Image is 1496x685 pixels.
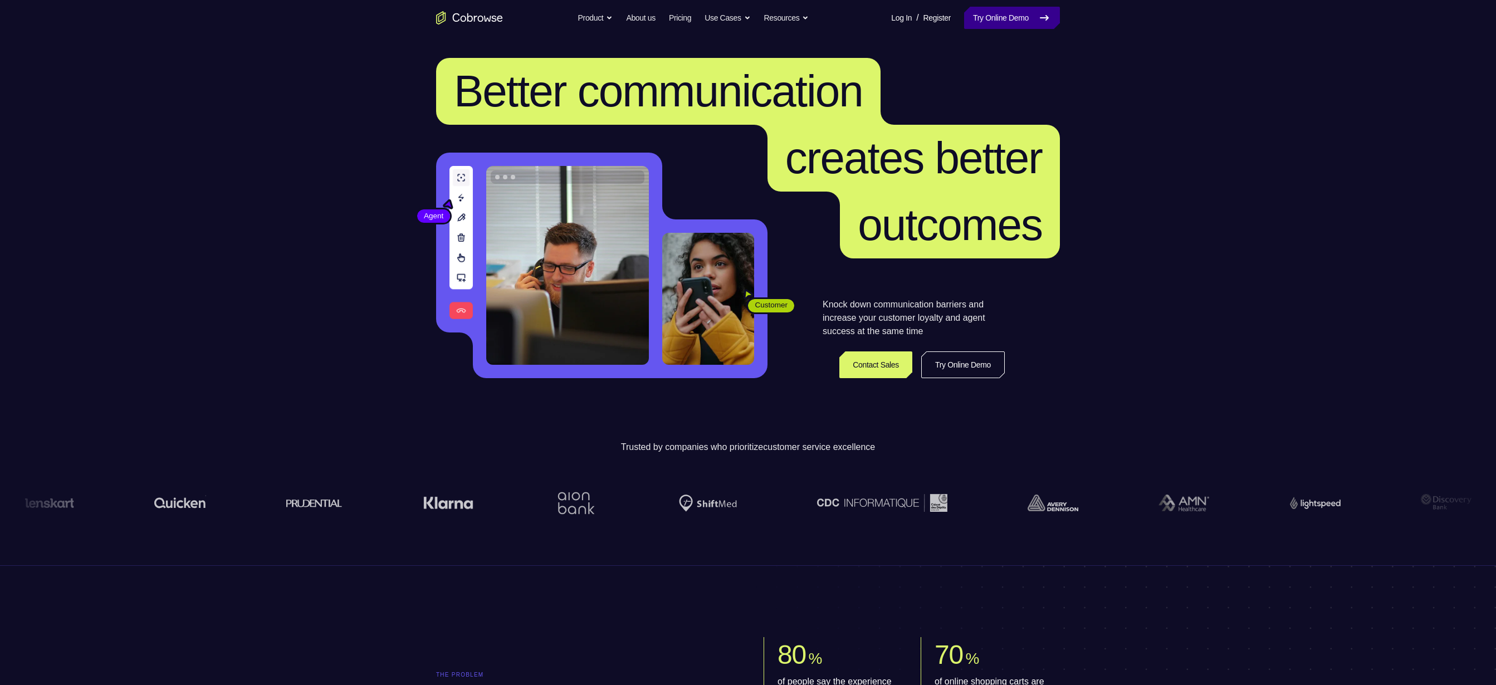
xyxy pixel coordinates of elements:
img: A customer holding their phone [662,233,754,365]
img: quicken [154,494,206,511]
img: A customer support agent talking on the phone [486,166,649,365]
button: Use Cases [705,7,750,29]
a: Contact Sales [839,351,912,378]
img: prudential [286,498,342,507]
a: Register [923,7,951,29]
a: Pricing [669,7,691,29]
a: Try Online Demo [921,351,1005,378]
span: 80 [778,640,806,669]
span: 70 [935,640,963,669]
span: creates better [785,133,1042,183]
span: Better communication [454,66,863,116]
button: Resources [764,7,809,29]
img: CDC Informatique [817,494,947,511]
button: Product [578,7,613,29]
a: Go to the home page [436,11,503,25]
img: Shiftmed [678,495,736,512]
p: The problem [436,672,732,678]
a: Log In [891,7,912,29]
img: Klarna [422,496,472,510]
a: About us [626,7,655,29]
span: % [808,650,822,667]
span: % [965,650,979,667]
span: / [916,11,918,25]
img: Aion Bank [553,481,598,526]
p: Knock down communication barriers and increase your customer loyalty and agent success at the sam... [823,298,1005,338]
a: Try Online Demo [964,7,1060,29]
img: AMN Healthcare [1158,495,1209,512]
img: Lightspeed [1289,497,1339,508]
img: avery-dennison [1027,495,1078,511]
span: customer service excellence [763,442,875,452]
span: outcomes [858,200,1042,249]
